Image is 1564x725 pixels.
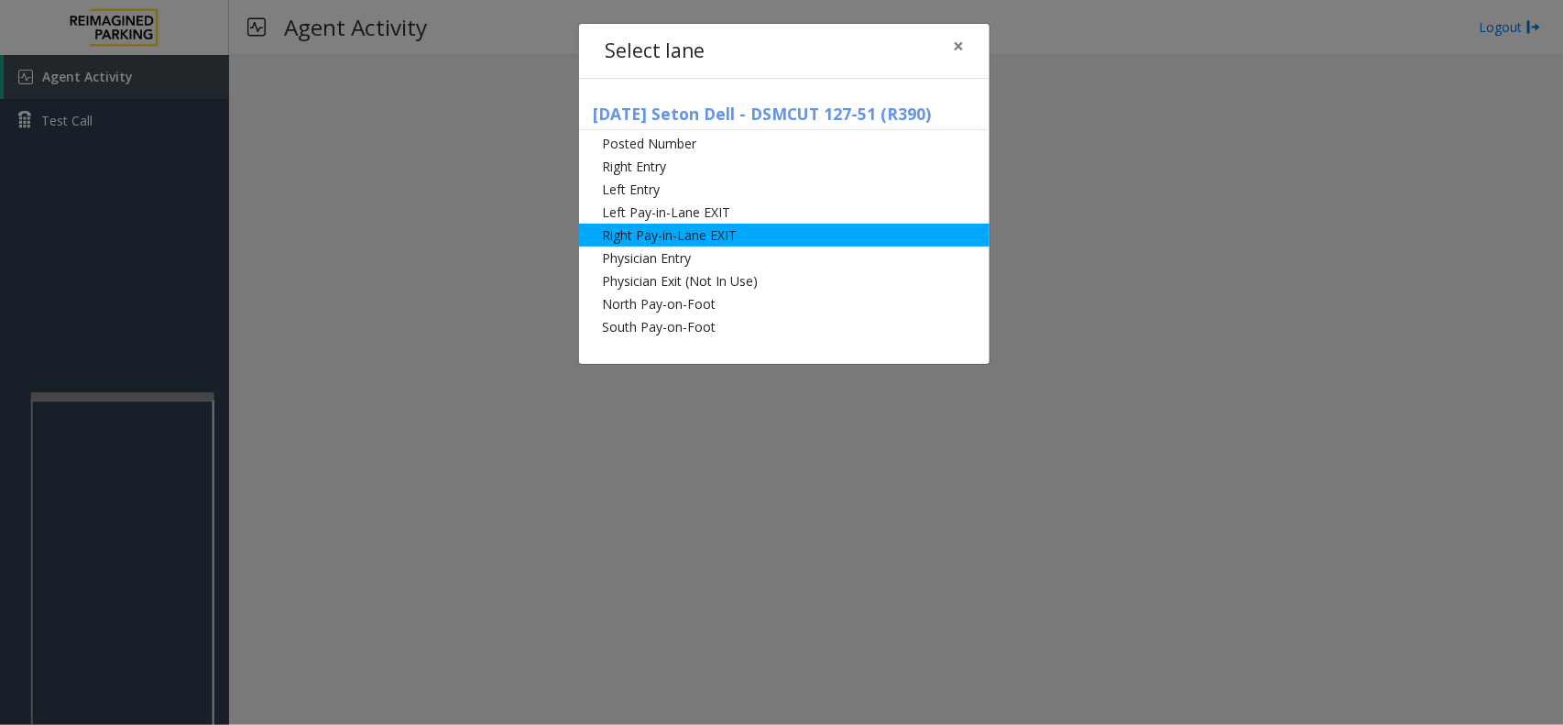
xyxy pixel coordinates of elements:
[579,315,990,338] li: South Pay-on-Foot
[579,269,990,292] li: Physician Exit (Not In Use)
[579,247,990,269] li: Physician Entry
[605,37,705,66] h4: Select lane
[579,155,990,178] li: Right Entry
[579,201,990,224] li: Left Pay-in-Lane EXIT
[579,132,990,155] li: Posted Number
[579,178,990,201] li: Left Entry
[579,224,990,247] li: Right Pay-in-Lane EXIT
[579,292,990,315] li: North Pay-on-Foot
[579,104,990,130] h5: [DATE] Seton Dell - DSMCUT 127-51 (R390)
[953,33,964,59] span: ×
[940,24,977,69] button: Close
